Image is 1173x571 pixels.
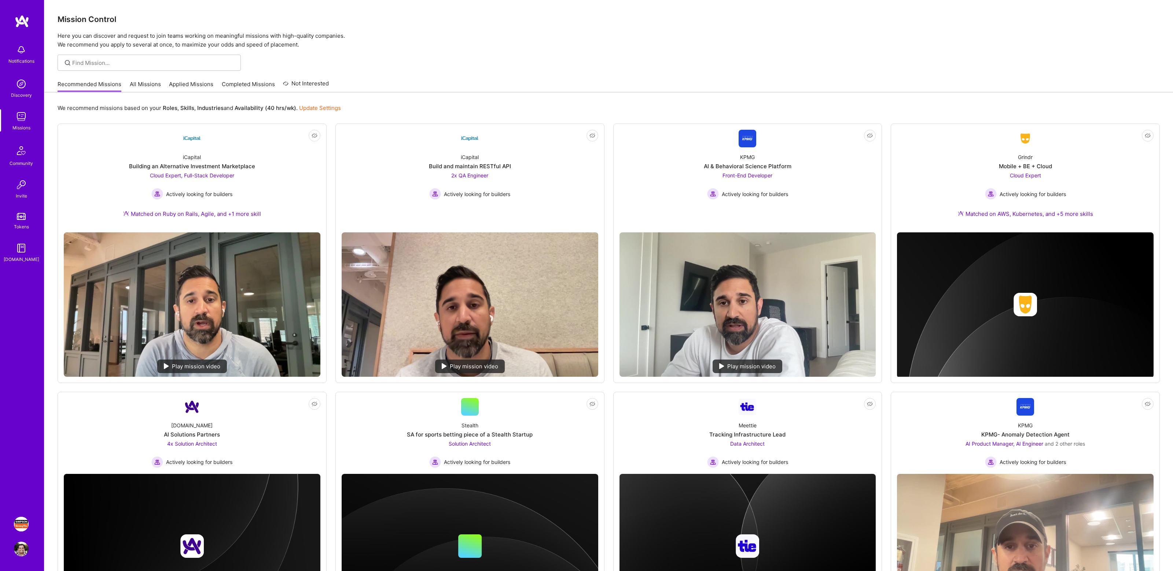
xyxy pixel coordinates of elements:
a: Applied Missions [169,80,213,92]
img: Company Logo [739,399,756,415]
span: Data Architect [730,441,765,447]
div: [DOMAIN_NAME] [4,255,39,263]
a: Company LogoiCapitalBuild and maintain RESTful API2x QA Engineer Actively looking for buildersAct... [342,130,598,226]
b: Industries [197,104,224,111]
div: Play mission video [157,360,227,373]
a: Company LogoKPMGKPMG- Anomaly Detection AgentAI Product Manager, AI Engineer and 2 other rolesAct... [897,398,1154,468]
span: Actively looking for builders [444,458,510,466]
div: Building an Alternative Investment Marketplace [129,162,255,170]
img: cover [897,232,1154,378]
div: Tokens [14,223,29,231]
img: Company Logo [1016,398,1034,416]
a: Company Logo[DOMAIN_NAME]AI Solutions Partners4x Solution Architect Actively looking for builders... [64,398,320,468]
span: Solution Architect [449,441,491,447]
img: No Mission [64,232,320,377]
i: icon EyeClosed [312,401,317,407]
a: Not Interested [283,79,329,92]
div: KPMG [1018,421,1033,429]
img: Company Logo [739,130,756,147]
span: Cloud Expert, Full-Stack Developer [150,172,234,178]
span: Actively looking for builders [722,190,788,198]
a: Company LogoMeettieTracking Infrastructure LeadData Architect Actively looking for buildersActive... [619,398,876,468]
a: Simpson Strong-Tie: Product Manager [12,517,30,531]
div: Mobile + BE + Cloud [999,162,1052,170]
img: Invite [14,177,29,192]
img: Actively looking for builders [985,188,997,200]
div: AI Solutions Partners [164,431,220,438]
span: Actively looking for builders [444,190,510,198]
div: iCapital [461,153,479,161]
div: [DOMAIN_NAME] [171,421,213,429]
img: Company Logo [183,130,201,147]
img: Actively looking for builders [151,188,163,200]
img: Company logo [1014,293,1037,316]
div: iCapital [183,153,201,161]
div: Play mission video [435,360,505,373]
i: icon EyeClosed [589,401,595,407]
div: Matched on Ruby on Rails, Agile, and +1 more skill [123,210,261,218]
a: All Missions [130,80,161,92]
span: 2x QA Engineer [451,172,488,178]
div: Grindr [1018,153,1033,161]
img: Actively looking for builders [151,456,163,468]
a: Update Settings [299,104,341,111]
img: Actively looking for builders [429,188,441,200]
b: Availability (40 hrs/wk) [235,104,296,111]
a: Company LogoKPMGAI & Behavioral Science PlatformFront-End Developer Actively looking for builders... [619,130,876,226]
img: User Avatar [14,542,29,556]
span: Actively looking for builders [166,190,232,198]
img: Simpson Strong-Tie: Product Manager [14,517,29,531]
b: Roles [163,104,177,111]
div: KPMG- Anomaly Detection Agent [981,431,1070,438]
span: Front-End Developer [722,172,772,178]
div: AI & Behavioral Science Platform [704,162,791,170]
i: icon SearchGrey [63,59,72,67]
img: guide book [14,241,29,255]
img: No Mission [342,232,598,377]
div: Matched on AWS, Kubernetes, and +5 more skills [958,210,1093,218]
div: SA for sports betting piece of a Stealth Startup [407,431,533,438]
span: Actively looking for builders [166,458,232,466]
span: AI Product Manager, AI Engineer [966,441,1043,447]
img: No Mission [619,232,876,377]
i: icon EyeClosed [1145,133,1151,139]
img: Actively looking for builders [429,456,441,468]
b: Skills [180,104,194,111]
div: Build and maintain RESTful API [429,162,511,170]
img: Actively looking for builders [707,456,719,468]
p: We recommend missions based on your , , and . [58,104,341,112]
p: Here you can discover and request to join teams working on meaningful missions with high-quality ... [58,32,1160,49]
img: Company Logo [1016,132,1034,145]
img: play [442,363,447,369]
a: Completed Missions [222,80,275,92]
img: Company Logo [183,398,201,416]
i: icon EyeClosed [312,133,317,139]
img: discovery [14,77,29,91]
div: Tracking Infrastructure Lead [709,431,786,438]
div: Missions [12,124,30,132]
img: Actively looking for builders [985,456,997,468]
img: bell [14,43,29,57]
img: teamwork [14,109,29,124]
img: play [164,363,169,369]
i: icon EyeClosed [867,401,873,407]
a: User Avatar [12,542,30,556]
i: icon EyeClosed [589,133,595,139]
h3: Mission Control [58,15,1160,24]
div: Stealth [462,421,478,429]
span: Actively looking for builders [1000,190,1066,198]
span: Actively looking for builders [1000,458,1066,466]
img: Company Logo [461,130,479,147]
div: Discovery [11,91,32,99]
i: icon EyeClosed [1145,401,1151,407]
span: 4x Solution Architect [167,441,217,447]
div: Invite [16,192,27,200]
img: Company logo [736,534,759,558]
img: logo [15,15,29,28]
div: Meettie [739,421,757,429]
div: Play mission video [713,360,782,373]
a: StealthSA for sports betting piece of a Stealth StartupSolution Architect Actively looking for bu... [342,398,598,468]
a: Recommended Missions [58,80,121,92]
a: Company LogoGrindrMobile + BE + CloudCloud Expert Actively looking for buildersActively looking f... [897,130,1154,226]
img: Actively looking for builders [707,188,719,200]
